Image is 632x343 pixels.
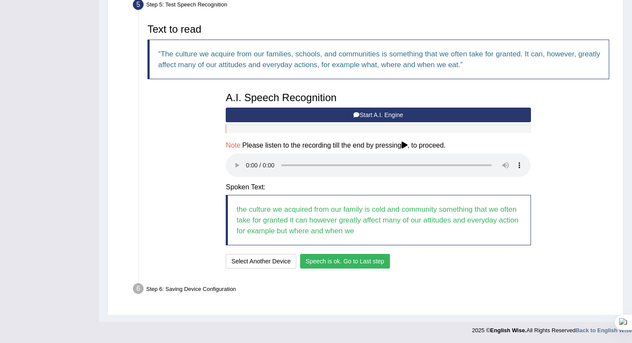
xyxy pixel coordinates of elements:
button: Speech is ok. Go to Last step [300,254,390,269]
h3: A.I. Speech Recognition [226,92,531,103]
blockquote: the culture we acquired from our family is cold and community something that we often take for gr... [226,195,531,245]
span: Note: [226,142,242,149]
a: Back to English Wise [576,327,632,334]
button: Select Another Device [226,254,296,269]
button: Start A.I. Engine [226,108,531,122]
div: 2025 © All Rights Reserved [472,322,632,334]
div: Step 6: Saving Device Configuration [129,281,619,300]
h4: Please listen to the recording till the end by pressing , to proceed. [226,142,531,149]
strong: English Wise. [490,327,526,334]
h3: Text to read [147,24,609,35]
q: The culture we acquire from our families, schools, and communities is something that we often tak... [158,50,600,69]
h4: Spoken Text: [226,183,531,191]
